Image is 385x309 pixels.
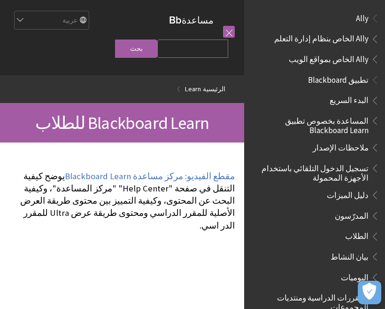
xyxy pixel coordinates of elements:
select: Site Language Selector [14,11,89,30]
span: المدرّسون [335,208,369,221]
span: اليوميات [341,269,369,282]
span: البدء السريع [330,93,369,105]
a: Learn [185,83,201,95]
span: دليل الميزات [327,187,369,200]
span: المساعدة بخصوص تطبيق Blackboard Learn [255,113,369,135]
a: مقطع الفيديو: مركز مساعدة Blackboard Learn [65,171,235,182]
a: الرئيسية [203,83,225,95]
span: Ally [356,10,369,23]
span: Blackboard Learn للطلاب [35,112,209,134]
span: تطبيق Blackboard [308,72,369,85]
button: فتح التفضيلات [358,281,381,304]
span: بيان النشاط [331,249,369,261]
span: ملاحظات الإصدار [313,140,369,152]
input: بحث [115,40,157,58]
span: Ally الخاص بنظام إدارة التعلم [274,31,369,44]
p: يوضح كيفية التنقل في صفحة "Help Center" "مركز المساعدة"، وكيفية البحث عن المحتوى، وكيفية التمييز ... [9,170,235,232]
strong: Bb [169,14,182,26]
a: مساعدةBb [169,14,214,26]
span: تسجيل الدخول التلقائي باستخدام الأجهزة المحمولة [255,160,369,182]
nav: Book outline for Anthology Ally Help [250,10,379,67]
span: Ally الخاص بمواقع الويب [289,51,369,64]
span: الطلاب [345,229,369,241]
